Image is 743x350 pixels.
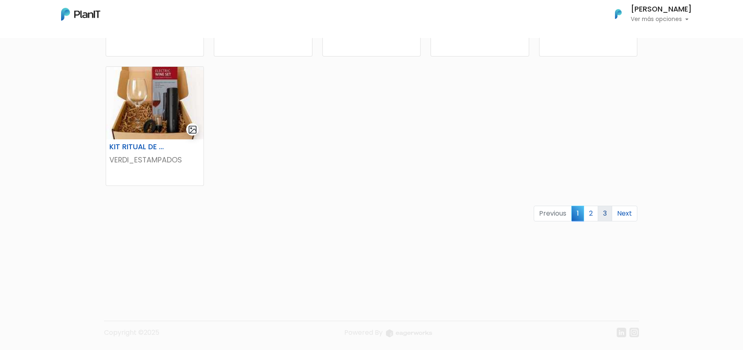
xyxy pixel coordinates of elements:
img: gallery-light [188,125,197,134]
a: Powered By [344,328,432,344]
a: 2 [584,206,598,221]
img: thumb_WhatsApp_Image_2025-06-21_at_13.20.07.jpeg [106,67,203,139]
button: PlanIt Logo [PERSON_NAME] Ver más opciones [604,3,692,25]
a: Next [612,206,637,221]
a: 3 [598,206,612,221]
span: 1 [571,206,584,221]
div: ¿Necesitás ayuda? [43,8,119,24]
img: PlanIt Logo [61,8,100,21]
p: VERDI_ESTAMPADOS [109,155,200,165]
img: PlanIt Logo [609,5,627,23]
a: gallery-light KIT RITUAL DE VINO VERDI_ESTAMPADOS [106,66,204,186]
img: logo_eagerworks-044938b0bf012b96b195e05891a56339191180c2d98ce7df62ca656130a436fa.svg [386,329,432,337]
p: Ver más opciones [631,16,692,22]
h6: KIT RITUAL DE VINO [104,143,172,151]
img: linkedin-cc7d2dbb1a16aff8e18f147ffe980d30ddd5d9e01409788280e63c91fc390ff4.svg [617,328,626,337]
span: translation missing: es.layouts.footer.powered_by [344,328,383,337]
h6: [PERSON_NAME] [631,6,692,13]
img: instagram-7ba2a2629254302ec2a9470e65da5de918c9f3c9a63008f8abed3140a32961bf.svg [629,328,639,337]
p: Copyright ©2025 [104,328,159,344]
